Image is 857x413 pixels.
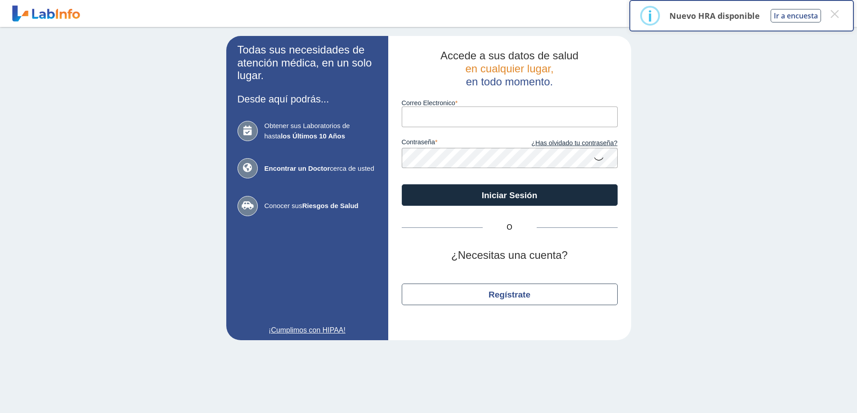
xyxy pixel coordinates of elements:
label: Correo Electronico [402,99,618,107]
b: Encontrar un Doctor [265,164,330,172]
button: Iniciar Sesión [402,184,618,206]
span: Accede a sus datos de salud [440,49,579,62]
span: cerca de usted [265,164,377,174]
label: contraseña [402,138,510,148]
span: Conocer sus [265,201,377,211]
p: Nuevo HRA disponible [669,10,760,21]
span: O [483,222,537,233]
a: ¡Cumplimos con HIPAA! [238,325,377,336]
a: ¿Has olvidado tu contraseña? [510,138,618,148]
span: Obtener sus Laboratorios de hasta [265,121,377,141]
h3: Desde aquí podrás... [238,93,377,105]
b: Riesgos de Salud [302,202,359,209]
b: los Últimos 10 Años [281,132,345,140]
h2: ¿Necesitas una cuenta? [402,249,618,262]
span: en cualquier lugar, [465,62,553,75]
span: en todo momento. [466,75,553,88]
h2: Todas sus necesidades de atención médica, en un solo lugar. [238,44,377,82]
div: i [648,8,652,24]
button: Close this dialog [826,6,843,22]
button: Ir a encuesta [771,9,821,22]
button: Regístrate [402,284,618,305]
